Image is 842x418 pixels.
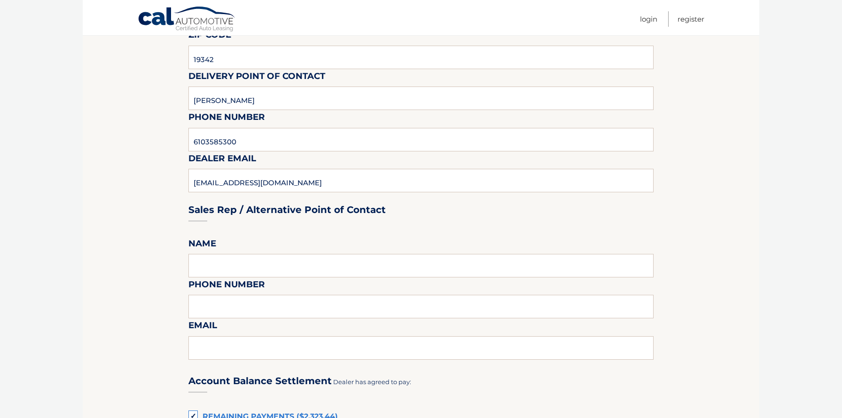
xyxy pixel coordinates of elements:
label: Dealer Email [188,151,256,169]
label: Zip Code [188,28,231,45]
h3: Sales Rep / Alternative Point of Contact [188,204,386,216]
label: Phone Number [188,110,265,127]
label: Name [188,237,216,254]
a: Cal Automotive [138,6,236,33]
h3: Account Balance Settlement [188,375,332,387]
label: Delivery Point of Contact [188,69,325,87]
label: Phone Number [188,277,265,295]
a: Login [640,11,657,27]
span: Dealer has agreed to pay: [333,378,411,386]
a: Register [678,11,704,27]
label: Email [188,318,217,336]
